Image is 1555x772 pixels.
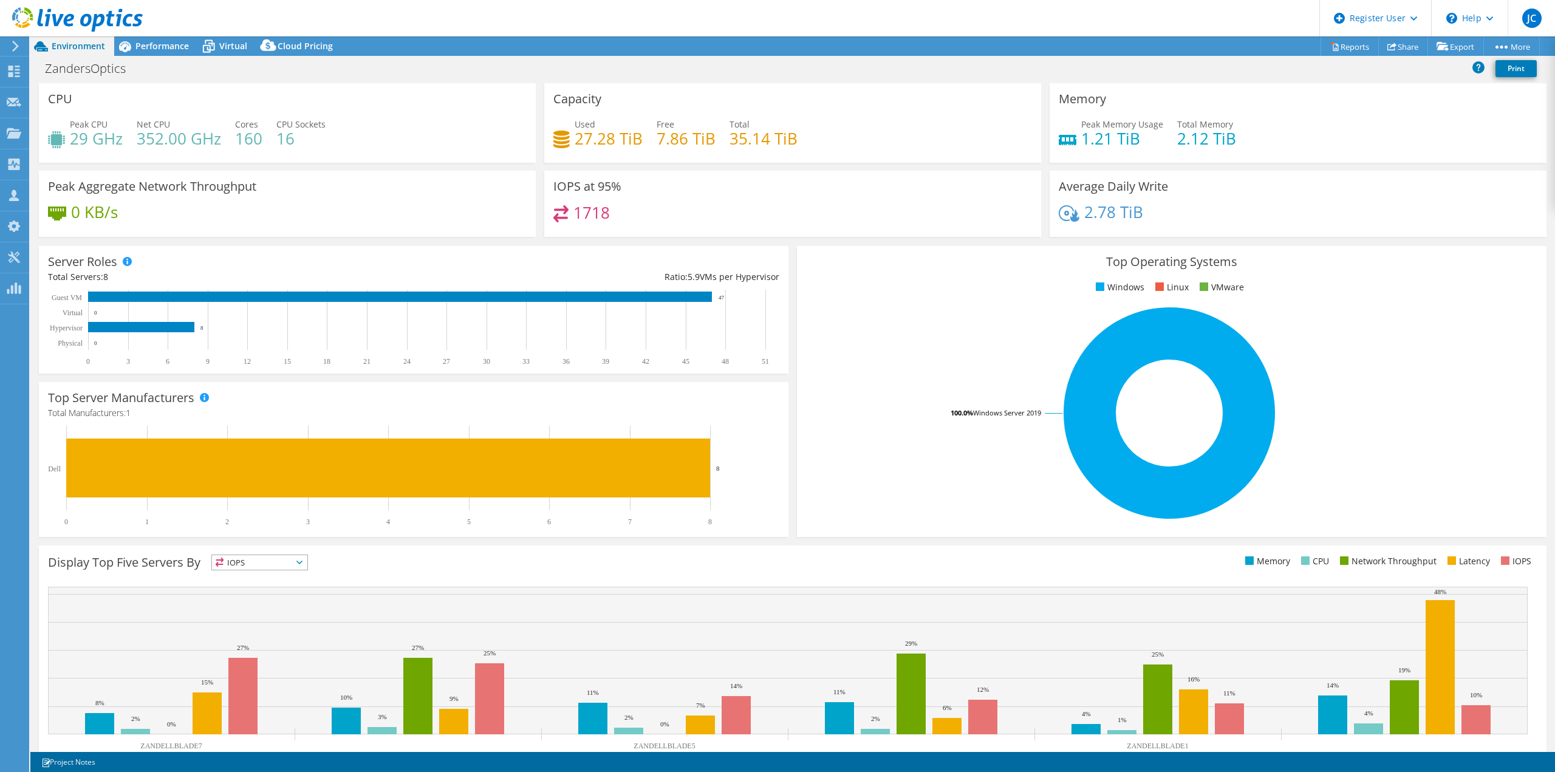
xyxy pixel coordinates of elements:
text: 25% [484,649,496,657]
h3: Top Operating Systems [806,255,1537,268]
span: Net CPU [137,118,170,130]
text: 25% [1152,651,1164,658]
text: 3 [126,357,130,366]
text: 29% [905,640,917,647]
span: Total [730,118,750,130]
text: 2% [131,715,140,722]
div: Ratio: VMs per Hypervisor [414,270,779,284]
text: ZANDELLBLADE7 [140,742,202,750]
text: 4% [1364,709,1373,717]
span: Environment [52,40,105,52]
text: 10% [340,694,352,701]
text: 0 [94,310,97,316]
span: CPU Sockets [276,118,326,130]
text: 48% [1434,588,1446,595]
text: 1 [145,518,149,526]
text: 12% [977,686,989,693]
text: 4% [1082,710,1091,717]
span: Cores [235,118,258,130]
h3: Average Daily Write [1059,180,1168,193]
text: 33 [522,357,530,366]
text: Dell [48,465,61,473]
text: 3 [306,518,310,526]
li: Network Throughput [1337,555,1437,568]
text: 16% [1188,675,1200,683]
text: 39 [602,357,609,366]
li: Windows [1093,281,1144,294]
h4: 352.00 GHz [137,132,221,145]
a: Export [1427,37,1484,56]
h4: 2.12 TiB [1177,132,1236,145]
text: ZANDELLBLADE5 [634,742,695,750]
text: 9% [449,695,459,702]
text: 2 [225,518,229,526]
span: Used [575,118,595,130]
text: 0% [660,720,669,728]
text: 3% [378,713,387,720]
text: Hypervisor [50,324,83,332]
li: Linux [1152,281,1189,294]
text: 51 [762,357,769,366]
li: VMware [1197,281,1244,294]
text: 15% [201,678,213,686]
text: 0 [64,518,68,526]
text: 0% [167,720,176,728]
text: 24 [403,357,411,366]
span: 5.9 [688,271,700,282]
li: CPU [1298,555,1329,568]
text: 21 [363,357,371,366]
h4: 27.28 TiB [575,132,643,145]
text: 11% [587,689,599,696]
text: 4 [386,518,390,526]
text: 27 [443,357,450,366]
text: 8 [716,465,720,472]
span: 8 [103,271,108,282]
h4: 35.14 TiB [730,132,798,145]
text: 30 [483,357,490,366]
text: 8% [95,699,104,706]
text: 1% [1118,716,1127,723]
text: 18 [323,357,330,366]
span: JC [1522,9,1542,28]
span: Virtual [219,40,247,52]
h4: Total Manufacturers: [48,406,779,420]
a: Project Notes [33,754,104,770]
h4: 29 GHz [70,132,123,145]
h4: 160 [235,132,262,145]
text: 8 [200,325,203,331]
text: 42 [642,357,649,366]
li: Memory [1242,555,1290,568]
span: Cloud Pricing [278,40,333,52]
h1: ZandersOptics [39,62,145,75]
span: IOPS [212,555,307,570]
h3: Memory [1059,92,1106,106]
text: 7% [696,702,705,709]
text: 15 [284,357,291,366]
a: Share [1378,37,1428,56]
h3: Peak Aggregate Network Throughput [48,180,256,193]
text: 7 [628,518,632,526]
text: 47 [719,295,725,301]
text: 27% [237,644,249,651]
span: Free [657,118,674,130]
h4: 1718 [573,206,610,219]
h4: 2.78 TiB [1084,205,1143,219]
li: IOPS [1498,555,1531,568]
text: 11% [1223,689,1235,697]
text: 36 [562,357,570,366]
text: 10% [1470,691,1482,699]
svg: \n [1446,13,1457,24]
li: Latency [1444,555,1490,568]
span: Total Memory [1177,118,1233,130]
text: Physical [58,339,83,347]
text: 11% [833,688,846,695]
text: 6 [166,357,169,366]
span: 1 [126,407,131,418]
tspan: 100.0% [951,408,973,417]
text: 27% [412,644,424,651]
text: 0 [86,357,90,366]
div: Total Servers: [48,270,414,284]
text: 6% [943,704,952,711]
h3: Server Roles [48,255,117,268]
h4: 7.86 TiB [657,132,716,145]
